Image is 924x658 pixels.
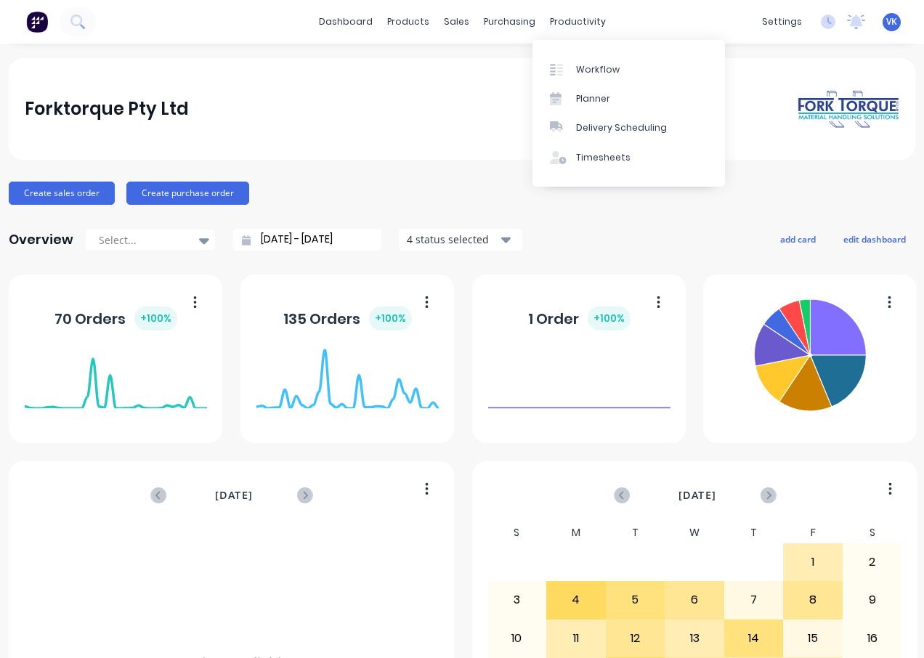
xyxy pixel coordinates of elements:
div: + 100 % [369,306,412,330]
img: Factory [26,11,48,33]
div: products [380,11,437,33]
div: 135 Orders [283,306,412,330]
div: Timesheets [576,151,631,164]
div: 1 Order [528,306,631,330]
button: 4 status selected [399,229,522,251]
div: 15 [784,620,842,657]
a: dashboard [312,11,380,33]
button: add card [771,230,825,248]
span: VK [886,15,897,28]
a: Delivery Scheduling [532,113,725,142]
div: M [546,522,606,543]
span: [DATE] [678,487,716,503]
div: W [665,522,724,543]
div: + 100 % [134,306,177,330]
div: Planner [576,92,610,105]
div: 14 [725,620,783,657]
div: 9 [843,582,901,618]
div: productivity [543,11,613,33]
div: 16 [843,620,901,657]
span: [DATE] [215,487,253,503]
div: Delivery Scheduling [576,121,667,134]
div: 1 [784,544,842,580]
div: 70 Orders [54,306,177,330]
button: Create sales order [9,182,115,205]
img: Forktorque Pty Ltd [798,89,899,129]
div: 10 [488,620,546,657]
div: Workflow [576,63,620,76]
button: edit dashboard [834,230,915,248]
div: T [606,522,665,543]
a: Planner [532,84,725,113]
a: Workflow [532,54,725,84]
div: 5 [607,582,665,618]
div: S [843,522,902,543]
a: Timesheets [532,143,725,172]
div: T [724,522,784,543]
div: purchasing [477,11,543,33]
div: 2 [843,544,901,580]
div: 13 [665,620,724,657]
div: Forktorque Pty Ltd [25,94,189,123]
div: settings [755,11,809,33]
div: S [487,522,547,543]
div: 4 [547,582,605,618]
div: 7 [725,582,783,618]
div: 8 [784,582,842,618]
div: sales [437,11,477,33]
div: F [783,522,843,543]
div: 12 [607,620,665,657]
div: 3 [488,582,546,618]
button: Create purchase order [126,182,249,205]
div: 4 status selected [407,232,498,247]
div: 6 [665,582,724,618]
div: + 100 % [588,306,631,330]
div: 11 [547,620,605,657]
div: Overview [9,225,73,254]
